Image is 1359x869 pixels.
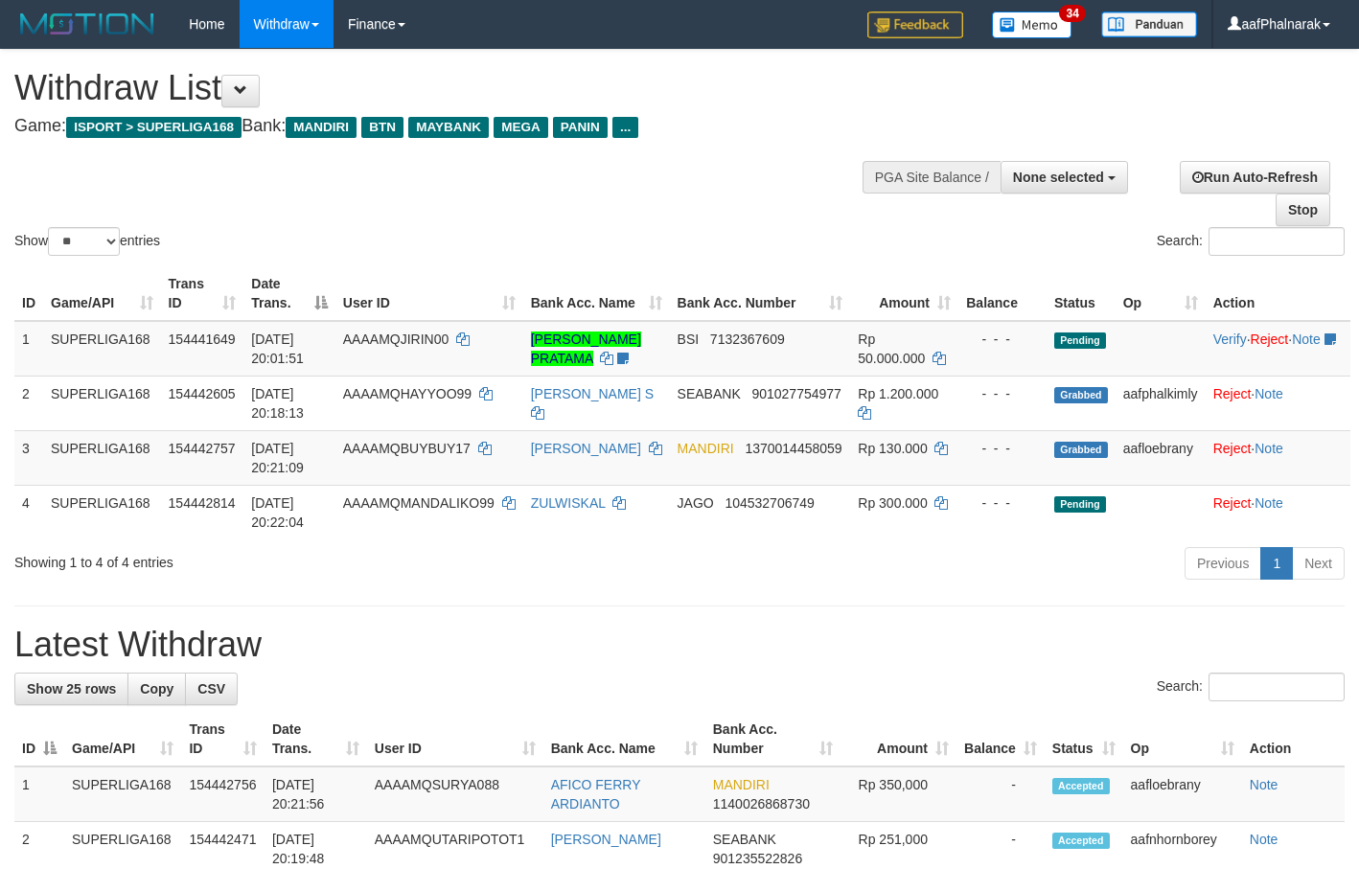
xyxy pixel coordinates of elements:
th: Status: activate to sort column ascending [1045,712,1123,766]
td: - [956,766,1045,822]
img: MOTION_logo.png [14,10,160,38]
div: - - - [966,493,1039,513]
a: ZULWISKAL [531,495,606,511]
span: Show 25 rows [27,681,116,697]
span: [DATE] 20:18:13 [251,386,304,421]
a: Reject [1213,386,1252,401]
th: Bank Acc. Number: activate to sort column ascending [705,712,841,766]
span: Copy 1370014458059 to clipboard [745,441,841,456]
span: AAAAMQBUYBUY17 [343,441,471,456]
div: Showing 1 to 4 of 4 entries [14,545,552,572]
span: MANDIRI [713,777,770,792]
td: aafloebrany [1116,430,1206,485]
div: - - - [966,384,1039,403]
span: 154442814 [169,495,236,511]
a: Note [1255,495,1283,511]
a: AFICO FERRY ARDIANTO [551,777,641,812]
th: Status [1047,266,1116,321]
span: Rp 1.200.000 [858,386,938,401]
img: Feedback.jpg [867,11,963,38]
a: Show 25 rows [14,673,128,705]
span: Grabbed [1054,442,1108,458]
h1: Withdraw List [14,69,887,107]
a: 1 [1260,547,1293,580]
label: Show entries [14,227,160,256]
span: ISPORT > SUPERLIGA168 [66,117,242,138]
span: CSV [197,681,225,697]
a: Note [1292,332,1321,347]
a: [PERSON_NAME] [551,832,661,847]
th: Bank Acc. Name: activate to sort column ascending [543,712,705,766]
a: Copy [127,673,186,705]
td: 154442756 [181,766,264,822]
a: Next [1292,547,1345,580]
th: Date Trans.: activate to sort column descending [243,266,335,321]
a: Stop [1276,194,1330,226]
span: Rp 130.000 [858,441,927,456]
th: Bank Acc. Name: activate to sort column ascending [523,266,670,321]
td: 1 [14,766,64,822]
div: - - - [966,330,1039,349]
span: SEABANK [678,386,741,401]
a: Run Auto-Refresh [1180,161,1330,194]
input: Search: [1209,673,1345,701]
span: ... [612,117,638,138]
label: Search: [1157,673,1345,701]
a: [PERSON_NAME] PRATAMA [531,332,641,366]
th: ID: activate to sort column descending [14,712,64,766]
th: Game/API: activate to sort column ascending [64,712,181,766]
span: [DATE] 20:01:51 [251,332,304,366]
span: Rp 50.000.000 [858,332,925,366]
th: User ID: activate to sort column ascending [335,266,523,321]
span: AAAAMQMANDALIKO99 [343,495,495,511]
span: 154441649 [169,332,236,347]
span: Copy 901027754977 to clipboard [751,386,841,401]
th: ID [14,266,43,321]
span: Pending [1054,332,1106,349]
a: Note [1255,386,1283,401]
span: SEABANK [713,832,776,847]
td: · [1206,485,1350,539]
a: [PERSON_NAME] S [531,386,654,401]
img: Button%20Memo.svg [992,11,1072,38]
th: Amount: activate to sort column ascending [850,266,958,321]
td: aafloebrany [1123,766,1242,822]
th: Trans ID: activate to sort column ascending [161,266,244,321]
span: [DATE] 20:22:04 [251,495,304,530]
td: SUPERLIGA168 [64,766,181,822]
span: MEGA [494,117,548,138]
span: Accepted [1052,833,1110,849]
td: 2 [14,376,43,430]
td: 3 [14,430,43,485]
div: - - - [966,439,1039,458]
a: Reject [1251,332,1289,347]
span: 154442757 [169,441,236,456]
span: 154442605 [169,386,236,401]
h4: Game: Bank: [14,117,887,136]
td: SUPERLIGA168 [43,430,161,485]
span: Copy 104532706749 to clipboard [725,495,814,511]
span: JAGO [678,495,714,511]
th: Op: activate to sort column ascending [1116,266,1206,321]
th: User ID: activate to sort column ascending [367,712,543,766]
td: SUPERLIGA168 [43,376,161,430]
th: Op: activate to sort column ascending [1123,712,1242,766]
a: [PERSON_NAME] [531,441,641,456]
span: MAYBANK [408,117,489,138]
td: AAAAMQSURYA088 [367,766,543,822]
span: PANIN [553,117,608,138]
span: MANDIRI [678,441,734,456]
td: Rp 350,000 [841,766,956,822]
span: AAAAMQJIRIN00 [343,332,449,347]
a: Verify [1213,332,1247,347]
th: Action [1242,712,1345,766]
span: Grabbed [1054,387,1108,403]
th: Amount: activate to sort column ascending [841,712,956,766]
span: BSI [678,332,700,347]
span: 34 [1059,5,1085,22]
input: Search: [1209,227,1345,256]
span: Pending [1054,496,1106,513]
th: Balance [958,266,1047,321]
th: Trans ID: activate to sort column ascending [181,712,264,766]
span: [DATE] 20:21:09 [251,441,304,475]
